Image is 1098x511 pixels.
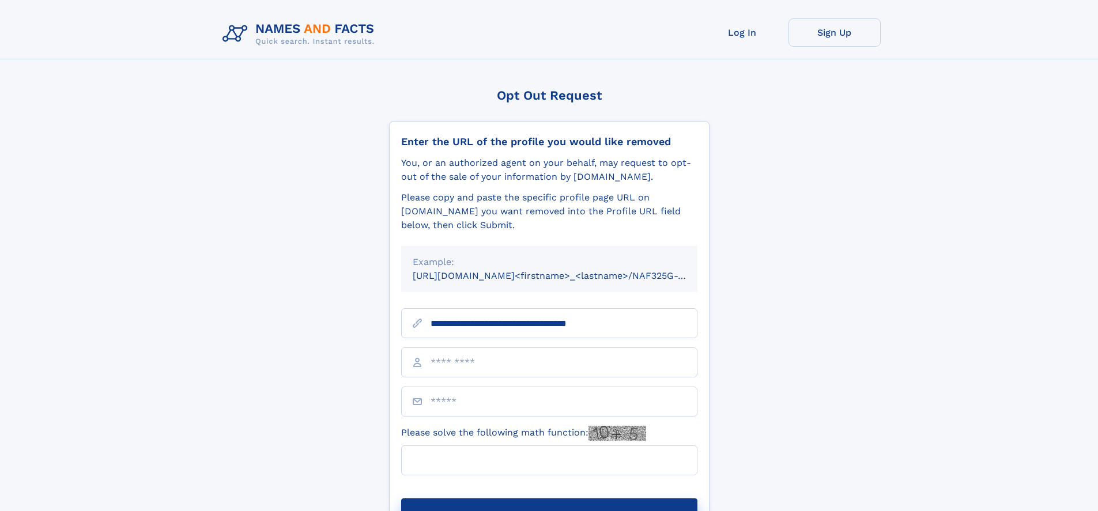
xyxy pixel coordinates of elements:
label: Please solve the following math function: [401,426,646,441]
img: Logo Names and Facts [218,18,384,50]
div: Enter the URL of the profile you would like removed [401,135,697,148]
div: Please copy and paste the specific profile page URL on [DOMAIN_NAME] you want removed into the Pr... [401,191,697,232]
a: Log In [696,18,788,47]
div: Opt Out Request [389,88,710,103]
div: Example: [413,255,686,269]
small: [URL][DOMAIN_NAME]<firstname>_<lastname>/NAF325G-xxxxxxxx [413,270,719,281]
a: Sign Up [788,18,881,47]
div: You, or an authorized agent on your behalf, may request to opt-out of the sale of your informatio... [401,156,697,184]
